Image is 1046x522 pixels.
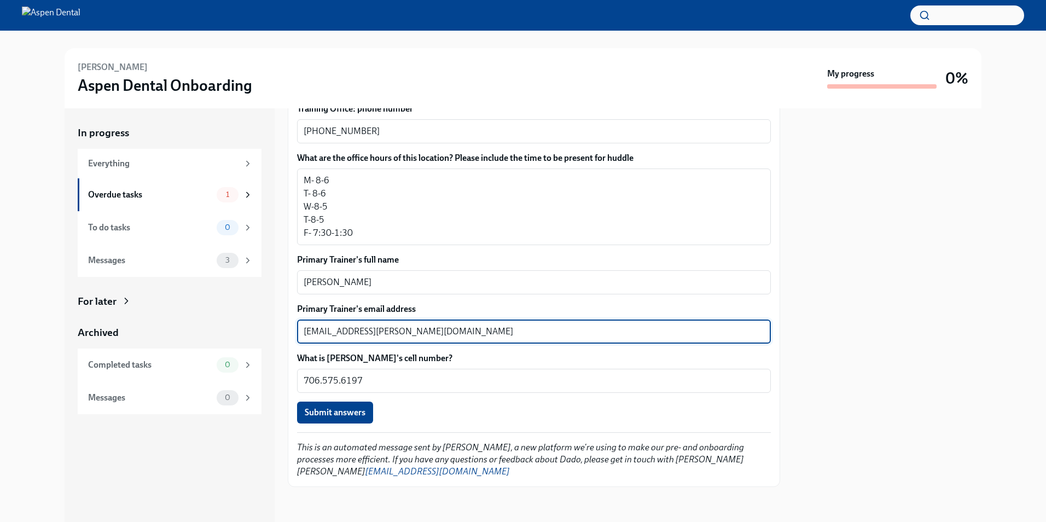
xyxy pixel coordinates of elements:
textarea: [EMAIL_ADDRESS][PERSON_NAME][DOMAIN_NAME] [304,325,764,338]
div: Messages [88,392,212,404]
div: For later [78,294,117,309]
a: In progress [78,126,261,140]
div: Messages [88,254,212,266]
h6: [PERSON_NAME] [78,61,148,73]
a: Archived [78,326,261,340]
span: Submit answers [305,407,365,418]
img: Aspen Dental [22,7,80,24]
label: Training Office: phone number [297,103,771,115]
span: 0 [218,223,237,231]
div: Overdue tasks [88,189,212,201]
a: Completed tasks0 [78,349,261,381]
label: Primary Trainer's email address [297,303,771,315]
label: What is [PERSON_NAME]'s cell number? [297,352,771,364]
a: Messages3 [78,244,261,277]
div: To do tasks [88,222,212,234]
a: Messages0 [78,381,261,414]
div: Everything [88,158,239,170]
a: For later [78,294,261,309]
label: Primary Trainer's full name [297,254,771,266]
textarea: [PHONE_NUMBER] [304,125,764,138]
a: [EMAIL_ADDRESS][DOMAIN_NAME] [365,466,510,477]
span: 1 [219,190,236,199]
textarea: 706.575.6197 [304,374,764,387]
em: This is an automated message sent by [PERSON_NAME], a new platform we're using to make our pre- a... [297,442,744,477]
span: 3 [219,256,236,264]
strong: My progress [827,68,874,80]
textarea: [PERSON_NAME] [304,276,764,289]
div: Completed tasks [88,359,212,371]
button: Submit answers [297,402,373,424]
h3: Aspen Dental Onboarding [78,76,252,95]
h3: 0% [945,68,968,88]
a: To do tasks0 [78,211,261,244]
span: 0 [218,393,237,402]
a: Everything [78,149,261,178]
label: What are the office hours of this location? Please include the time to be present for huddle [297,152,771,164]
textarea: M- 8-6 T- 8-6 W-8-5 T-8-5 F- 7:30-1:30 [304,174,764,240]
span: 0 [218,361,237,369]
a: Overdue tasks1 [78,178,261,211]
